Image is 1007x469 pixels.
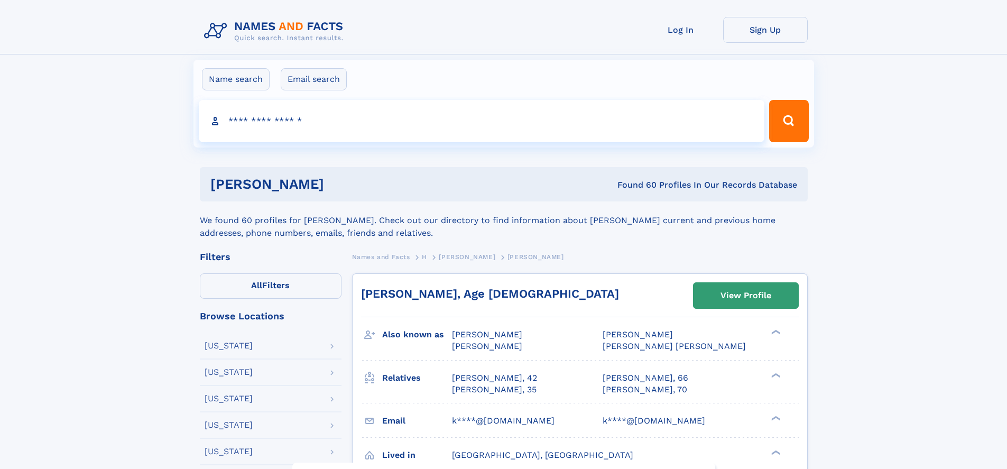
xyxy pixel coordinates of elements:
a: View Profile [694,283,798,308]
a: Names and Facts [352,250,410,263]
label: Email search [281,68,347,90]
span: [PERSON_NAME] [PERSON_NAME] [603,341,746,351]
a: [PERSON_NAME], 66 [603,372,688,384]
div: View Profile [720,283,771,308]
h3: Email [382,412,452,430]
div: ❯ [769,329,781,336]
label: Filters [200,273,341,299]
div: Filters [200,252,341,262]
div: ❯ [769,449,781,456]
h3: Lived in [382,446,452,464]
div: [US_STATE] [205,394,253,403]
span: All [251,280,262,290]
a: [PERSON_NAME], 35 [452,384,537,396]
div: [US_STATE] [205,342,253,350]
div: Found 60 Profiles In Our Records Database [470,179,797,191]
span: [PERSON_NAME] [452,341,522,351]
a: [PERSON_NAME], 70 [603,384,687,396]
h3: Also known as [382,326,452,344]
div: [US_STATE] [205,368,253,376]
a: [PERSON_NAME] [439,250,495,263]
button: Search Button [769,100,808,142]
div: [US_STATE] [205,447,253,456]
input: search input [199,100,765,142]
label: Name search [202,68,270,90]
h1: [PERSON_NAME] [210,178,471,191]
div: [US_STATE] [205,421,253,429]
a: H [422,250,427,263]
span: [PERSON_NAME] [439,253,495,261]
span: [PERSON_NAME] [452,329,522,339]
span: [PERSON_NAME] [603,329,673,339]
img: Logo Names and Facts [200,17,352,45]
div: ❯ [769,415,781,421]
a: [PERSON_NAME], Age [DEMOGRAPHIC_DATA] [361,287,619,300]
a: Log In [639,17,723,43]
div: ❯ [769,372,781,379]
span: [GEOGRAPHIC_DATA], [GEOGRAPHIC_DATA] [452,450,633,460]
span: [PERSON_NAME] [507,253,564,261]
span: H [422,253,427,261]
a: [PERSON_NAME], 42 [452,372,537,384]
div: We found 60 profiles for [PERSON_NAME]. Check out our directory to find information about [PERSON... [200,201,808,240]
a: Sign Up [723,17,808,43]
div: Browse Locations [200,311,341,321]
h3: Relatives [382,369,452,387]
